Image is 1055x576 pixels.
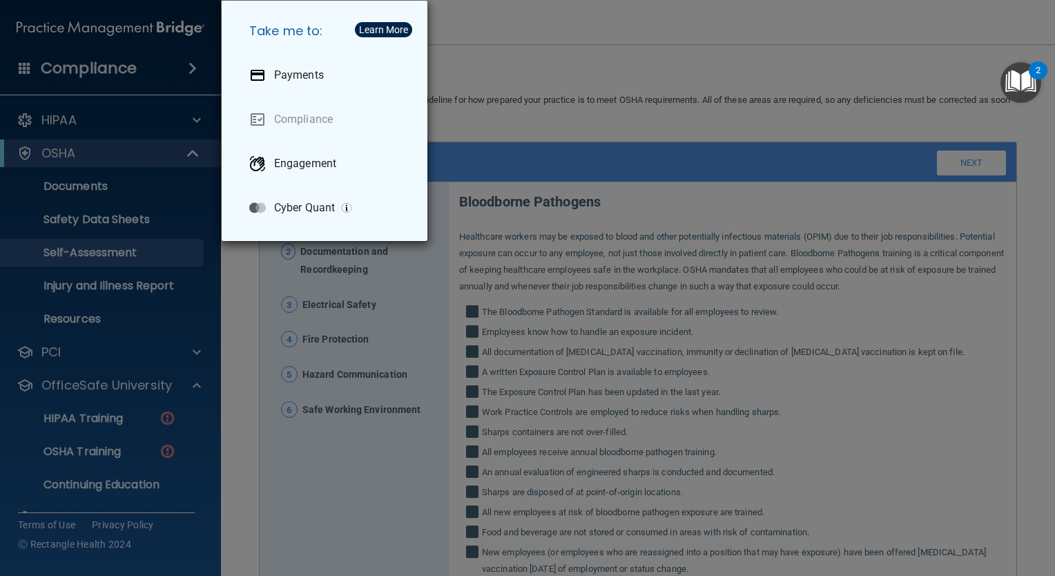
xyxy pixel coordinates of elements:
[1000,62,1041,103] button: Open Resource Center, 2 new notifications
[238,12,416,50] h5: Take me to:
[1036,70,1041,88] div: 2
[238,56,416,95] a: Payments
[274,68,324,82] p: Payments
[238,189,416,227] a: Cyber Quant
[238,144,416,183] a: Engagement
[238,100,416,139] a: Compliance
[274,201,335,215] p: Cyber Quant
[274,157,336,171] p: Engagement
[355,22,412,37] button: Learn More
[359,25,408,35] div: Learn More
[817,479,1038,533] iframe: Drift Widget Chat Controller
